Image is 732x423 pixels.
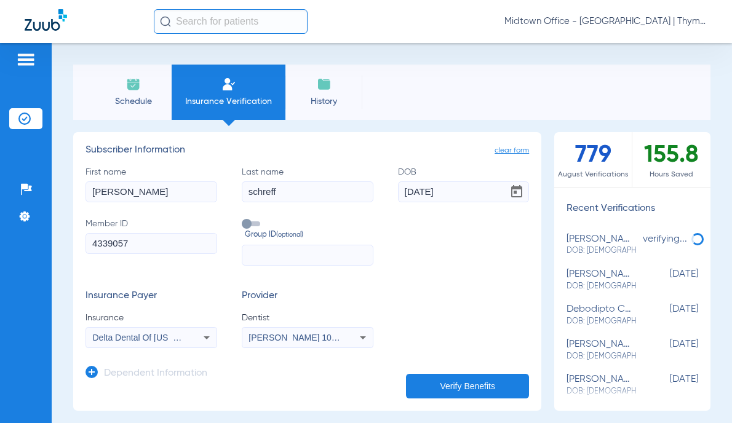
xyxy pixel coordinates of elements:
[554,203,710,215] h3: Recent Verifications
[504,180,529,204] button: Open calendar
[249,333,370,342] span: [PERSON_NAME] 1063790152
[245,230,373,241] span: Group ID
[86,218,217,266] label: Member ID
[670,364,732,423] iframe: Chat Widget
[86,233,217,254] input: Member ID
[295,95,353,108] span: History
[567,269,637,291] div: [PERSON_NAME] le
[242,166,373,202] label: Last name
[495,144,529,157] span: clear form
[86,290,217,302] h3: Insurance Payer
[86,312,217,324] span: Insurance
[567,304,637,326] div: debodipto chaudhuri
[86,166,217,202] label: First name
[637,374,698,397] span: [DATE]
[504,15,707,28] span: Midtown Office - [GEOGRAPHIC_DATA] | Thyme Dental Care
[93,333,202,342] span: Delta Dental Of [US_STATE]
[637,269,698,291] span: [DATE]
[637,339,698,362] span: [DATE]
[104,95,162,108] span: Schedule
[242,181,373,202] input: Last name
[126,77,141,92] img: Schedule
[221,77,236,92] img: Manual Insurance Verification
[632,168,710,181] span: Hours Saved
[276,230,303,241] small: (optional)
[398,166,530,202] label: DOB
[242,312,373,324] span: Dentist
[554,132,632,187] div: 779
[398,181,530,202] input: DOBOpen calendar
[567,339,637,362] div: [PERSON_NAME]
[86,144,529,157] h3: Subscriber Information
[632,132,710,187] div: 155.8
[160,16,171,27] img: Search Icon
[567,351,637,362] span: DOB: [DEMOGRAPHIC_DATA]
[567,234,637,256] div: [PERSON_NAME]
[317,77,332,92] img: History
[25,9,67,31] img: Zuub Logo
[154,9,308,34] input: Search for patients
[181,95,276,108] span: Insurance Verification
[242,290,373,302] h3: Provider
[567,281,637,292] span: DOB: [DEMOGRAPHIC_DATA]
[86,181,217,202] input: First name
[637,304,698,326] span: [DATE]
[554,168,632,181] span: August Verifications
[567,245,637,256] span: DOB: [DEMOGRAPHIC_DATA]
[16,52,36,67] img: hamburger-icon
[406,374,529,398] button: Verify Benefits
[104,368,207,380] h3: Dependent Information
[643,234,687,244] span: verifying...
[567,316,637,327] span: DOB: [DEMOGRAPHIC_DATA]
[567,374,637,397] div: [PERSON_NAME]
